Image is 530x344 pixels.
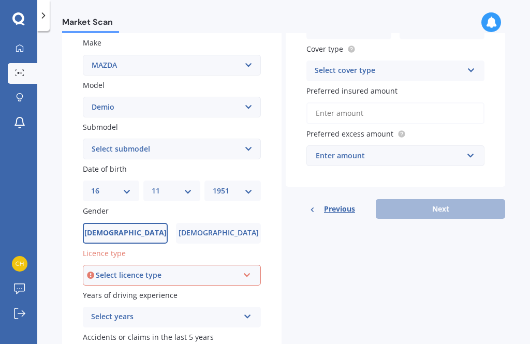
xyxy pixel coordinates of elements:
div: Select cover type [315,65,463,77]
span: Submodel [83,122,118,132]
div: Select licence type [96,270,239,281]
span: Accidents or claims in the last 5 years [83,332,214,342]
span: Preferred excess amount [306,129,393,139]
img: 6a1315e55835c0a5d2d19bab99ef3ce1 [12,256,27,272]
span: [DEMOGRAPHIC_DATA] [179,229,259,237]
span: Date of birth [83,164,127,174]
span: Licence type [83,248,126,258]
div: Select years [91,311,239,323]
span: [DEMOGRAPHIC_DATA] [84,229,167,237]
span: Preferred insured amount [306,86,397,96]
span: Market Scan [62,17,119,31]
span: Previous [324,201,355,217]
input: Enter amount [306,102,484,124]
span: Cover type [306,44,343,54]
span: Gender [83,206,109,216]
span: Years of driving experience [83,290,178,300]
span: Model [83,80,105,90]
div: Enter amount [316,150,463,161]
span: Make [83,38,101,48]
